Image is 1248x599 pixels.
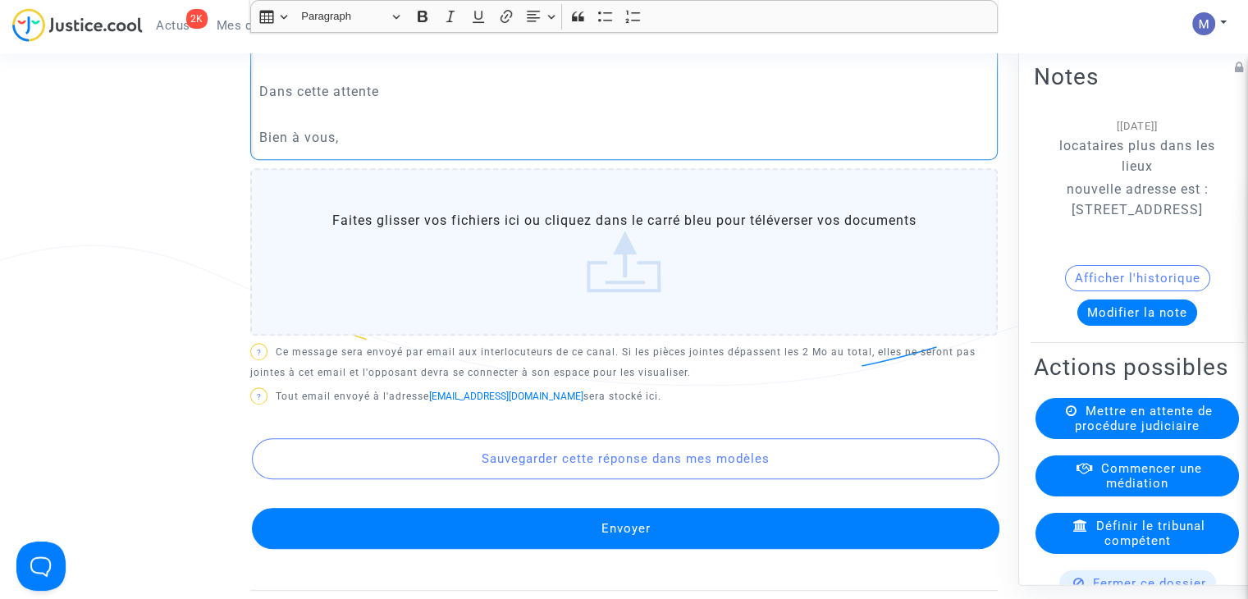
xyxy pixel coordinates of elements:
[16,542,66,591] iframe: Help Scout Beacon - Open
[252,508,999,549] button: Envoyer
[1101,461,1202,491] span: Commencer une médiation
[256,392,261,401] span: ?
[1058,135,1216,176] p: locataires plus dans les lieux
[217,18,296,33] span: Mes dossiers
[1192,12,1215,35] img: AAcHTtesyyZjLYJxzrkRG5BOJsapQ6nO-85ChvdZAQ62n80C=s96-c
[1093,576,1206,591] span: Fermer ce dossier
[1034,353,1241,382] h2: Actions possibles
[259,81,990,102] p: Dans cette attente
[1034,62,1241,91] h2: Notes
[1058,179,1216,240] p: nouvelle adresse est : [STREET_ADDRESS]
[1075,404,1213,433] span: Mettre en attente de procédure judiciaire
[429,391,583,402] a: [EMAIL_ADDRESS][DOMAIN_NAME]
[1117,120,1158,132] span: [[DATE]]
[1096,519,1205,548] span: Définir le tribunal compétent
[143,13,203,38] a: 2KActus
[186,9,208,29] div: 2K
[250,386,998,407] p: Tout email envoyé à l'adresse sera stocké ici.
[203,13,309,38] a: Mes dossiers
[156,18,190,33] span: Actus
[252,438,999,479] button: Sauvegarder cette réponse dans mes modèles
[1077,299,1197,326] button: Modifier la note
[294,4,407,30] button: Paragraph
[256,348,261,357] span: ?
[301,7,386,26] span: Paragraph
[1065,265,1210,291] button: Afficher l'historique
[259,127,990,148] p: Bien à vous,
[12,8,143,42] img: jc-logo.svg
[250,342,998,383] p: Ce message sera envoyé par email aux interlocuteurs de ce canal. Si les pièces jointes dépassent ...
